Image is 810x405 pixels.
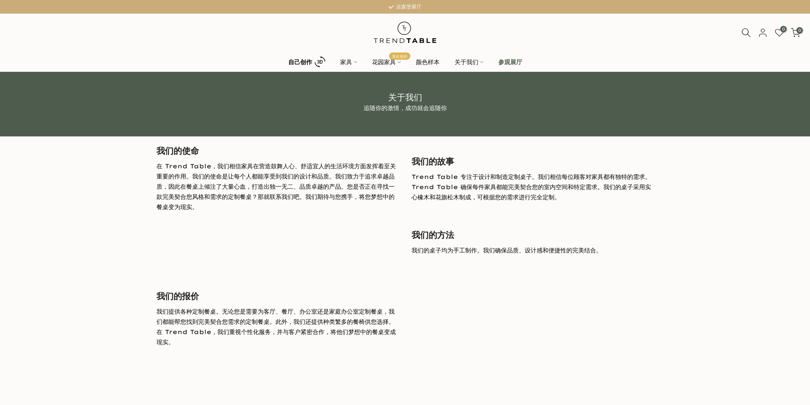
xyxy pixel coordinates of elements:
a: 0 [775,28,784,37]
font: 我们的桌子均为手工制作。我们确保品质、设计感和便捷性的完美结合。 [412,246,602,254]
font: 追随你的激情，成功就会追随你 [364,104,447,112]
font: Trend Table 专注于设计和制造定制桌子。我们相信每位顾客对家具都有独特的需求。Trend Table 确保每件家具都能完美契合您的室内空间和特定需求。我们的桌子采用实心橡木和花旗松木制... [412,173,651,201]
a: 花园家具受欢迎的 [364,57,408,67]
font: 参观展厅 [498,58,522,66]
font: 我们的使命 [156,145,199,156]
font: 我们的报价 [156,291,199,301]
a: 家具 [333,57,364,67]
font: 0 [798,28,801,33]
a: 关于我们 [447,57,491,67]
font: 受欢迎的 [392,54,407,58]
font: 在 Trend Table，我们相信家具在营造鼓舞人心、舒适宜人的生活环境方面发挥着至关重要的作用。我们的使命是让每个人都能享受到我们的设计和品质。我们致力于追求卓越品质，因此在餐桌上倾注了大量... [156,162,396,211]
font: 我们的方法 [412,229,454,240]
a: 0 [791,28,800,37]
a: 颜色样本 [408,57,447,67]
font: ✔ 吉森堡展厅 [389,3,421,10]
font: 颜色样本 [416,58,440,66]
font: 0 [782,26,785,32]
a: 自己创作 [281,54,333,69]
font: 关于我们 [388,92,422,102]
font: 我们提供各种定制餐桌。无论您是需要为客厅、餐厅、办公室还是家庭办公室定制餐桌，我们都能帮您找到完美契合您需求的定制餐桌。此外，我们还提供种类繁多的餐椅供您选择。在 Trend Table，我们重... [156,308,396,346]
img: 趋势表 [368,14,442,51]
font: 自己创作 [288,58,312,66]
font: 我们的故事 [412,156,454,167]
a: 参观展厅 [491,57,529,67]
